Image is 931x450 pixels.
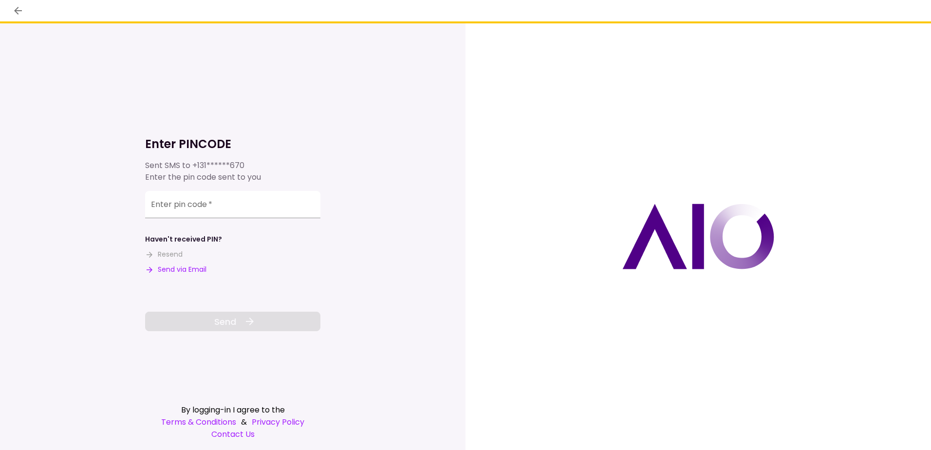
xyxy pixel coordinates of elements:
div: Haven't received PIN? [145,234,222,244]
button: Send [145,312,320,331]
img: AIO logo [622,204,774,269]
div: Sent SMS to Enter the pin code sent to you [145,160,320,183]
div: & [145,416,320,428]
h1: Enter PINCODE [145,136,320,152]
a: Terms & Conditions [161,416,236,428]
button: Send via Email [145,264,206,275]
a: Contact Us [145,428,320,440]
button: Resend [145,249,183,260]
div: By logging-in I agree to the [145,404,320,416]
button: back [10,2,26,19]
a: Privacy Policy [252,416,304,428]
span: Send [214,315,236,328]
